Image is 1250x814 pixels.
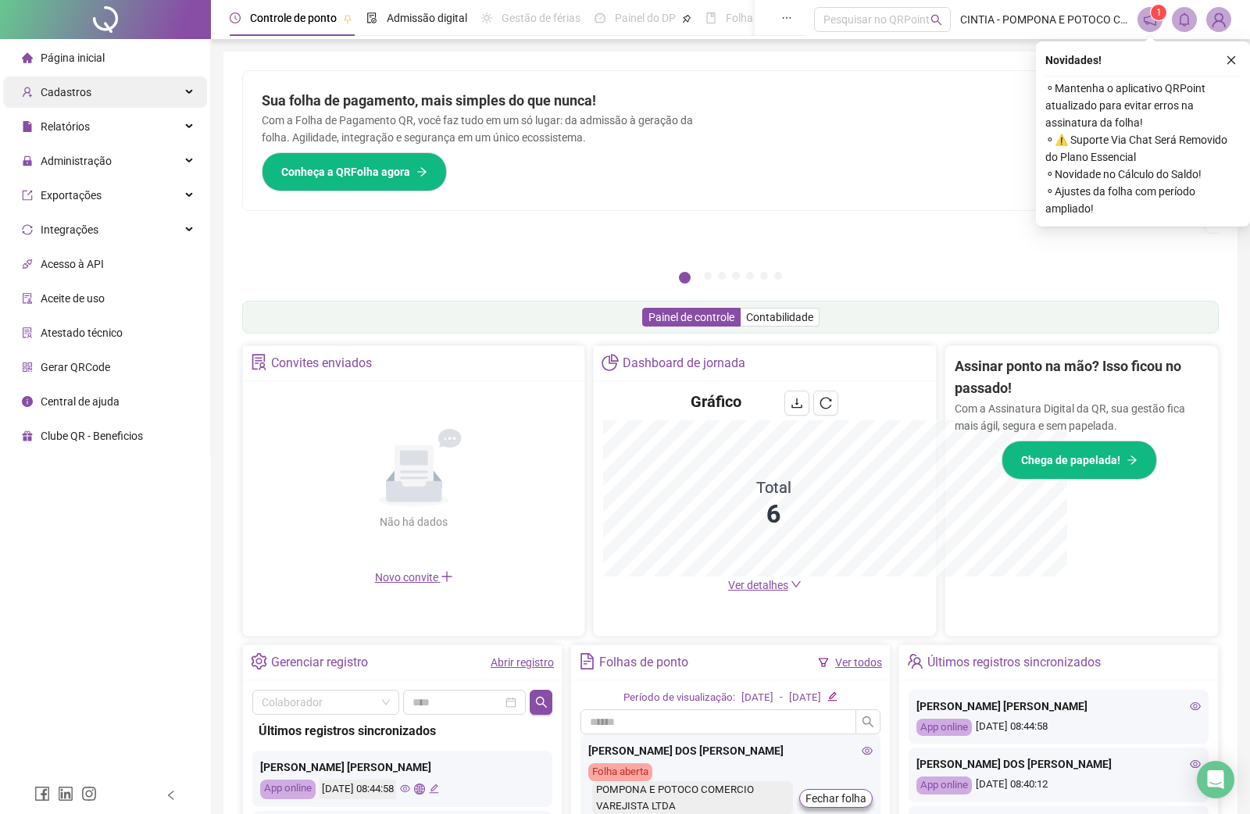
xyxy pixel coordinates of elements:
span: solution [251,354,267,370]
div: [PERSON_NAME] [PERSON_NAME] [260,759,545,776]
div: [PERSON_NAME] [PERSON_NAME] [916,698,1201,715]
div: [DATE] [741,690,773,706]
span: lock [22,155,33,166]
span: Ver detalhes [728,579,788,591]
span: eye [400,784,410,794]
sup: 1 [1151,5,1166,20]
span: eye [862,745,873,756]
span: api [22,259,33,270]
span: edit [429,784,439,794]
span: info-circle [22,396,33,407]
div: Gerenciar registro [271,649,368,676]
span: Atestado técnico [41,327,123,339]
div: Últimos registros sincronizados [259,721,546,741]
p: Com a Assinatura Digital da QR, sua gestão fica mais ágil, segura e sem papelada. [955,400,1205,434]
span: global [414,784,424,794]
p: Com a Folha de Pagamento QR, você faz tudo em um só lugar: da admissão à geração da folha. Agilid... [262,112,705,146]
span: bell [1177,12,1191,27]
button: 3 [718,272,726,280]
h2: Assinar ponto na mão? Isso ficou no passado! [955,355,1205,400]
span: search [862,716,874,728]
div: - [780,690,783,706]
span: book [705,12,716,23]
div: [PERSON_NAME] DOS [PERSON_NAME] [916,755,1201,773]
span: Exportações [41,189,102,202]
span: Página inicial [41,52,105,64]
span: CINTIA - POMPONA E POTOCO COMERCIO VAREJISTA LTDA [960,11,1128,28]
span: linkedin [58,786,73,802]
span: ⚬ ⚠️ Suporte Via Chat Será Removido do Plano Essencial [1045,131,1241,166]
span: user-add [22,87,33,98]
button: 1 [679,272,691,284]
span: clock-circle [230,12,241,23]
span: reload [820,397,832,409]
span: Clube QR - Beneficios [41,430,143,442]
span: Chega de papelada! [1021,452,1120,469]
span: pushpin [682,14,691,23]
span: eye [1190,759,1201,769]
span: ⚬ Novidade no Cálculo do Saldo! [1045,166,1241,183]
div: App online [260,780,316,799]
span: ⚬ Ajustes da folha com período ampliado! [1045,183,1241,217]
div: [DATE] 08:40:12 [916,777,1201,794]
span: pie-chart [602,354,618,370]
span: left [166,790,177,801]
a: Ver detalhes down [728,579,802,591]
div: Não há dados [342,513,486,530]
span: down [791,579,802,590]
div: [DATE] 08:44:58 [916,719,1201,737]
span: pushpin [343,14,352,23]
span: filter [818,657,829,668]
span: search [930,14,942,26]
button: 2 [704,272,712,280]
span: Novo convite [375,571,453,584]
span: Conheça a QRFolha agora [281,163,410,180]
span: file [22,121,33,132]
span: Integrações [41,223,98,236]
div: [PERSON_NAME] DOS [PERSON_NAME] [588,742,873,759]
span: file-done [366,12,377,23]
span: sun [481,12,492,23]
div: Período de visualização: [623,690,735,706]
h2: Sua folha de pagamento, mais simples do que nunca! [262,90,705,112]
button: Conheça a QRFolha agora [262,152,447,191]
span: Contabilidade [746,311,813,323]
span: Administração [41,155,112,167]
button: 4 [732,272,740,280]
div: Dashboard de jornada [623,350,745,377]
span: audit [22,293,33,304]
button: Chega de papelada! [1002,441,1157,480]
div: Últimos registros sincronizados [927,649,1101,676]
span: search [535,696,548,709]
span: close [1226,55,1237,66]
h4: Gráfico [691,391,741,412]
div: Folhas de ponto [599,649,688,676]
span: dashboard [595,12,605,23]
span: Aceite de uso [41,292,105,305]
span: sync [22,224,33,235]
div: App online [916,719,972,737]
span: arrow-right [416,166,427,177]
img: 90033 [1207,8,1230,31]
div: [DATE] [789,690,821,706]
div: [DATE] 08:44:58 [320,780,396,799]
span: Gestão de férias [502,12,580,24]
span: Gerar QRCode [41,361,110,373]
span: ⚬ Mantenha o aplicativo QRPoint atualizado para evitar erros na assinatura da folha! [1045,80,1241,131]
span: Folha de pagamento [726,12,826,24]
button: 5 [746,272,754,280]
span: 1 [1156,7,1162,18]
span: Acesso à API [41,258,104,270]
span: export [22,190,33,201]
span: gift [22,430,33,441]
span: home [22,52,33,63]
span: setting [251,653,267,669]
div: App online [916,777,972,794]
span: Controle de ponto [250,12,337,24]
span: notification [1143,12,1157,27]
div: Folha aberta [588,763,652,781]
span: Novidades ! [1045,52,1102,69]
div: Open Intercom Messenger [1197,761,1234,798]
button: Fechar folha [799,789,873,808]
span: plus [441,570,453,583]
